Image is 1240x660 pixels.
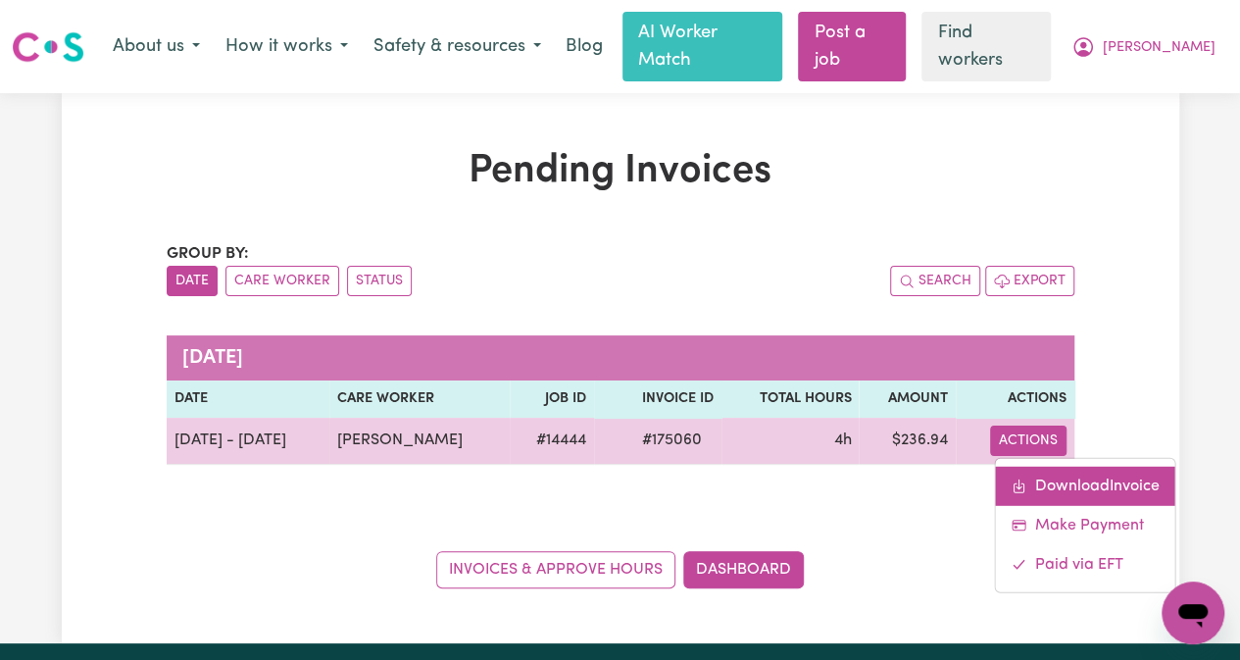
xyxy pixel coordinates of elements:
[361,26,554,68] button: Safety & resources
[1059,26,1228,68] button: My Account
[798,12,906,81] a: Post a job
[12,25,84,70] a: Careseekers logo
[995,466,1174,505] a: Download invoice #175060
[510,381,594,418] th: Job ID
[859,381,956,418] th: Amount
[329,418,510,465] td: [PERSON_NAME]
[1162,582,1224,644] iframe: Button to launch messaging window
[510,418,594,465] td: # 14444
[167,246,249,262] span: Group by:
[12,29,84,65] img: Careseekers logo
[594,381,720,418] th: Invoice ID
[890,266,980,296] button: Search
[347,266,412,296] button: sort invoices by paid status
[995,544,1174,584] a: Mark invoice #175060 as paid via EFT
[630,429,714,452] span: # 175060
[1103,37,1215,59] span: [PERSON_NAME]
[225,266,339,296] button: sort invoices by care worker
[683,551,804,588] a: Dashboard
[167,335,1074,381] caption: [DATE]
[213,26,361,68] button: How it works
[985,266,1074,296] button: Export
[167,381,330,418] th: Date
[622,12,782,81] a: AI Worker Match
[859,418,956,465] td: $ 236.94
[956,381,1073,418] th: Actions
[167,266,218,296] button: sort invoices by date
[554,25,615,69] a: Blog
[167,148,1074,195] h1: Pending Invoices
[990,426,1066,456] button: Actions
[833,432,851,448] span: 4 hours
[167,418,330,465] td: [DATE] - [DATE]
[994,457,1175,592] div: Actions
[329,381,510,418] th: Care Worker
[100,26,213,68] button: About us
[995,505,1174,544] a: Make Payment
[921,12,1051,81] a: Find workers
[436,551,675,588] a: Invoices & Approve Hours
[721,381,860,418] th: Total Hours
